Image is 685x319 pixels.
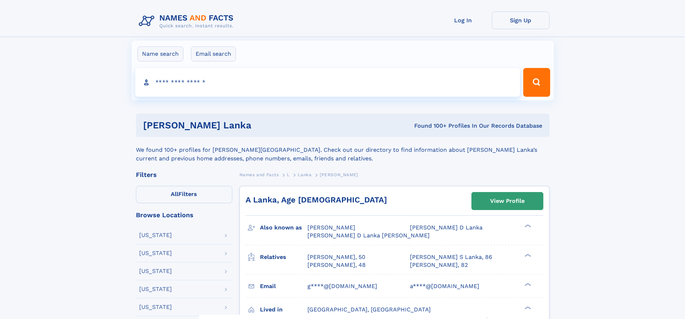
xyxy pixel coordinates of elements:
[139,250,172,256] div: [US_STATE]
[298,172,311,177] span: Lanka
[523,253,531,258] div: ❯
[287,170,290,179] a: L
[523,305,531,310] div: ❯
[307,306,431,313] span: [GEOGRAPHIC_DATA], [GEOGRAPHIC_DATA]
[490,193,525,209] div: View Profile
[492,12,549,29] a: Sign Up
[410,224,483,231] span: [PERSON_NAME] D Lanka
[191,46,236,61] label: Email search
[139,268,172,274] div: [US_STATE]
[260,222,307,234] h3: Also known as
[136,172,232,178] div: Filters
[246,195,387,204] a: A Lanka, Age [DEMOGRAPHIC_DATA]
[139,304,172,310] div: [US_STATE]
[333,122,542,130] div: Found 100+ Profiles In Our Records Database
[136,186,232,203] label: Filters
[143,121,333,130] h1: [PERSON_NAME] Lanka
[136,212,232,218] div: Browse Locations
[260,304,307,316] h3: Lived in
[307,253,365,261] a: [PERSON_NAME], 50
[260,251,307,263] h3: Relatives
[307,261,366,269] a: [PERSON_NAME], 48
[523,68,550,97] button: Search Button
[307,232,430,239] span: [PERSON_NAME] D Lanka [PERSON_NAME]
[410,261,468,269] a: [PERSON_NAME], 82
[139,286,172,292] div: [US_STATE]
[523,224,531,228] div: ❯
[239,170,279,179] a: Names and Facts
[298,170,311,179] a: Lanka
[137,46,183,61] label: Name search
[410,253,492,261] a: [PERSON_NAME] S Lanka, 86
[171,191,178,197] span: All
[136,137,549,163] div: We found 100+ profiles for [PERSON_NAME][GEOGRAPHIC_DATA]. Check out our directory to find inform...
[136,12,239,31] img: Logo Names and Facts
[139,232,172,238] div: [US_STATE]
[523,282,531,287] div: ❯
[307,224,355,231] span: [PERSON_NAME]
[320,172,358,177] span: [PERSON_NAME]
[472,192,543,210] a: View Profile
[135,68,520,97] input: search input
[260,280,307,292] h3: Email
[287,172,290,177] span: L
[434,12,492,29] a: Log In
